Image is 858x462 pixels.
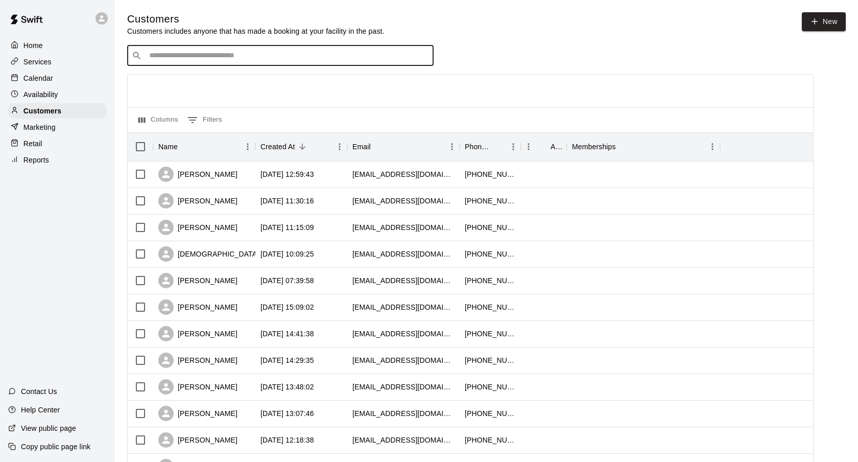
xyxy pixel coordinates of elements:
[352,435,455,445] div: luisvizcaya15@gmail.com
[127,26,385,36] p: Customers includes anyone that has made a booking at your facility in the past.
[352,302,455,312] div: carloscanan1026@gmail.com
[158,246,319,262] div: [DEMOGRAPHIC_DATA][PERSON_NAME]
[158,167,237,182] div: [PERSON_NAME]
[260,302,314,312] div: 2025-08-09 15:09:02
[465,302,516,312] div: +17026132650
[185,112,225,128] button: Show filters
[260,329,314,339] div: 2025-08-09 14:41:38
[8,120,107,135] a: Marketing
[153,132,255,161] div: Name
[178,140,192,154] button: Sort
[802,12,846,31] a: New
[21,442,90,452] p: Copy public page link
[460,132,521,161] div: Phone Number
[347,132,460,161] div: Email
[521,132,567,161] div: Age
[158,220,237,235] div: [PERSON_NAME]
[506,139,521,154] button: Menu
[158,432,237,448] div: [PERSON_NAME]
[567,132,720,161] div: Memberships
[260,169,314,179] div: 2025-08-10 12:59:43
[352,132,371,161] div: Email
[521,139,536,154] button: Menu
[158,273,237,288] div: [PERSON_NAME]
[260,132,295,161] div: Created At
[23,89,58,100] p: Availability
[8,38,107,53] a: Home
[616,140,630,154] button: Sort
[23,57,52,67] p: Services
[21,423,76,433] p: View public page
[23,138,42,149] p: Retail
[352,329,455,339] div: brandonreeves94@gmail.com
[8,54,107,70] a: Services
[23,122,56,132] p: Marketing
[8,103,107,119] a: Customers
[705,139,720,154] button: Menu
[352,196,455,206] div: kblank19@gmail.com
[371,140,385,154] button: Sort
[491,140,506,154] button: Sort
[352,408,455,419] div: drlightchirs@gmail.com
[21,386,57,397] p: Contact Us
[260,408,314,419] div: 2025-08-09 13:07:46
[465,275,516,286] div: +17023386698
[352,169,455,179] div: nelsb68@yahoo.com
[255,132,347,161] div: Created At
[23,155,49,165] p: Reports
[572,132,616,161] div: Memberships
[260,355,314,365] div: 2025-08-09 14:29:35
[465,435,516,445] div: +17027244463
[8,136,107,151] a: Retail
[260,275,314,286] div: 2025-08-10 07:39:58
[465,382,516,392] div: +17022812224
[260,196,314,206] div: 2025-08-10 11:30:16
[465,355,516,365] div: +18089600246
[465,249,516,259] div: +15919181966
[260,249,314,259] div: 2025-08-10 10:09:25
[158,353,237,368] div: [PERSON_NAME]
[536,140,551,154] button: Sort
[465,132,491,161] div: Phone Number
[465,222,516,233] div: +17023051832
[352,355,455,365] div: jsmccaskill@hotmail.com
[158,326,237,341] div: [PERSON_NAME]
[352,249,455,259] div: christian_reyes11@hotmail.com
[8,87,107,102] a: Availability
[260,435,314,445] div: 2025-08-09 12:18:38
[551,132,562,161] div: Age
[8,71,107,86] a: Calendar
[295,140,309,154] button: Sort
[127,12,385,26] h5: Customers
[23,73,53,83] p: Calendar
[127,45,434,66] div: Search customers by name or email
[352,382,455,392] div: rayatrillo@gmail.com
[158,379,237,395] div: [PERSON_NAME]
[23,40,43,51] p: Home
[158,406,237,421] div: [PERSON_NAME]
[465,329,516,339] div: +17023557603
[465,196,516,206] div: +16613135326
[158,299,237,315] div: [PERSON_NAME]
[352,275,455,286] div: capannaii@yahoo.com
[158,132,178,161] div: Name
[136,112,181,128] button: Select columns
[352,222,455,233] div: kishikawaaa@yahoo.com
[260,222,314,233] div: 2025-08-10 11:15:09
[158,193,237,209] div: [PERSON_NAME]
[444,139,460,154] button: Menu
[8,152,107,168] a: Reports
[23,106,61,116] p: Customers
[332,139,347,154] button: Menu
[21,405,60,415] p: Help Center
[465,408,516,419] div: +17025965855
[260,382,314,392] div: 2025-08-09 13:48:02
[465,169,516,179] div: +17022745665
